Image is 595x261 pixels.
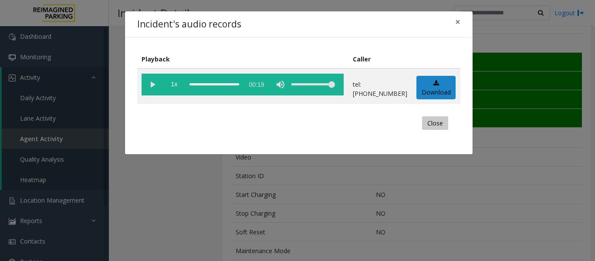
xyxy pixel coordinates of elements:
th: Playback [137,50,348,68]
a: Download [416,76,456,100]
button: Close [449,11,467,33]
h4: Incident's audio records [137,17,241,31]
span: playback speed button [163,74,185,95]
span: × [455,16,460,28]
button: Close [422,116,448,130]
p: tel:[PHONE_NUMBER] [353,80,407,98]
th: Caller [348,50,412,68]
div: scrub bar [189,74,239,95]
div: volume level [291,74,335,95]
